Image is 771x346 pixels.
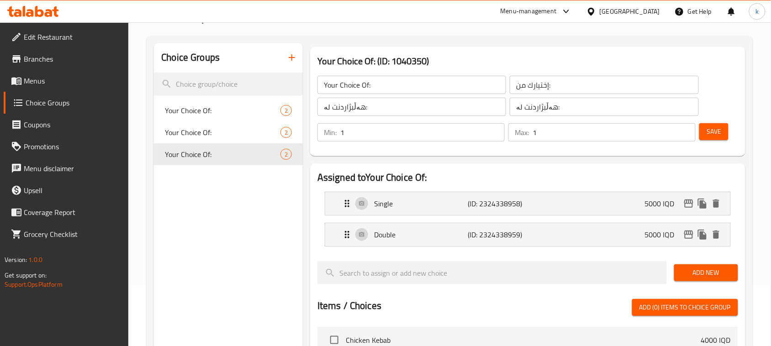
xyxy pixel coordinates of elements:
span: k [755,6,759,16]
div: Expand [325,223,730,246]
a: Upsell [4,179,129,201]
input: search [317,261,667,284]
h2: Items / Choices [317,299,381,313]
span: Grocery Checklist [24,229,121,240]
div: Choices [280,105,292,116]
a: Coverage Report [4,201,129,223]
button: Save [699,123,729,140]
button: Add (0) items to choice group [632,299,738,316]
button: duplicate [696,197,709,210]
span: Add (0) items to choice group [639,302,731,313]
span: 2 [281,150,291,159]
span: Get support on: [5,269,47,281]
p: 5000 IQD [645,229,682,240]
a: Coupons [4,114,129,136]
button: delete [709,228,723,241]
span: Coverage Report [24,207,121,218]
div: Menu-management [501,6,557,17]
div: Your Choice Of:2 [154,100,303,121]
a: Grocery Checklist [4,223,129,245]
a: Menu disclaimer [4,157,129,179]
div: Your Choice Of:2 [154,121,303,143]
input: search [154,73,303,96]
span: 1.0.0 [28,254,42,266]
p: (ID: 2324338958) [468,198,530,209]
span: Upsell [24,185,121,196]
span: Menu disclaimer [24,163,121,174]
div: Expand [325,192,730,215]
div: Your Choice Of:2 [154,143,303,165]
li: Expand [317,219,738,250]
span: Edit Restaurant [24,31,121,42]
button: delete [709,197,723,210]
p: 5000 IQD [645,198,682,209]
a: Choice Groups [4,92,129,114]
button: Add New [674,264,738,281]
span: Your Choice Of: [165,127,280,138]
button: edit [682,197,696,210]
h3: Your Choice Of: (ID: 1040350) [317,54,738,68]
p: 4000 IQD [701,335,731,346]
a: Branches [4,48,129,70]
span: 2 [281,106,291,115]
span: Chicken Kebab [346,335,701,346]
div: [GEOGRAPHIC_DATA] [600,6,660,16]
span: Add New [681,267,731,278]
h2: Choice Groups [161,51,220,64]
p: Single [374,198,468,209]
p: Double [374,229,468,240]
a: Promotions [4,136,129,157]
a: Support.OpsPlatform [5,278,63,290]
li: Expand [317,188,738,219]
p: Min: [324,127,337,138]
span: Menus [24,75,121,86]
span: Save [707,126,721,137]
a: Edit Restaurant [4,26,129,48]
h2: Assigned to Your Choice Of: [317,171,738,184]
p: Max: [515,127,529,138]
div: Choices [280,127,292,138]
span: Promotions [24,141,121,152]
div: Choices [280,149,292,160]
span: Your Choice Of: [165,105,280,116]
button: duplicate [696,228,709,241]
a: Menus [4,70,129,92]
span: Choice Groups [26,97,121,108]
span: Branches [24,53,121,64]
span: 2 [281,128,291,137]
p: (ID: 2324338959) [468,229,530,240]
span: Coupons [24,119,121,130]
button: edit [682,228,696,241]
span: Your Choice Of: [165,149,280,160]
span: Version: [5,254,27,266]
